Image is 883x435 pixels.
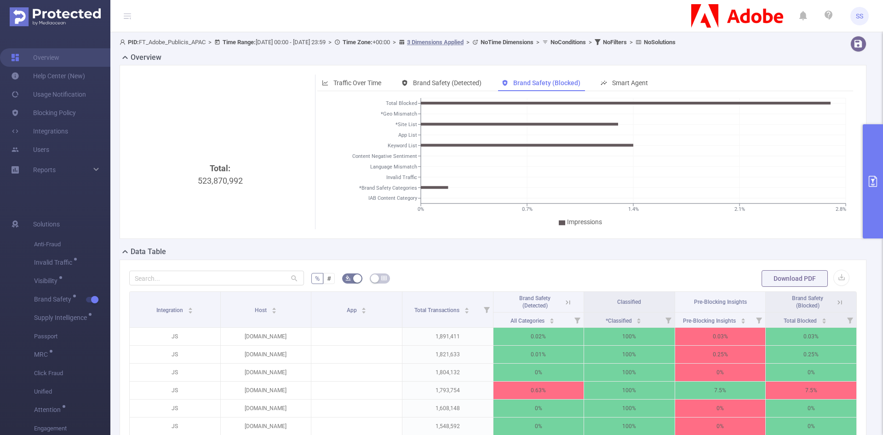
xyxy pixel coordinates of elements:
span: > [206,39,214,46]
i: icon: caret-down [464,310,469,313]
b: No Solutions [644,39,676,46]
tspan: 2.1% [734,206,745,212]
span: FT_Adobe_Publicis_APAC [DATE] 00:00 - [DATE] 23:59 +00:00 [120,39,676,46]
span: Brand Safety [34,296,75,302]
span: Reports [33,166,56,174]
button: Download PDF [762,270,828,287]
i: icon: caret-up [464,306,469,309]
u: 3 Dimensions Applied [407,39,464,46]
span: Brand Safety (Detected) [413,79,482,87]
p: 0.01% [493,346,584,363]
p: JS [130,328,220,345]
i: icon: user [120,39,128,45]
p: 100% [584,328,675,345]
i: icon: caret-down [550,320,555,323]
p: 0.25% [675,346,766,363]
span: Solutions [33,215,60,233]
div: Sort [549,317,555,322]
i: icon: caret-down [361,310,367,313]
i: icon: caret-up [271,306,276,309]
p: 0% [675,400,766,417]
p: 1,548,592 [402,418,493,435]
span: # [327,275,331,282]
b: No Filters [603,39,627,46]
i: icon: caret-down [636,320,642,323]
tspan: *Site List [396,122,417,128]
span: Traffic Over Time [333,79,381,87]
h2: Data Table [131,246,166,257]
p: [DOMAIN_NAME] [221,400,311,417]
span: > [390,39,399,46]
tspan: App List [398,132,417,138]
a: Usage Notification [11,85,86,104]
tspan: Language Mismatch [370,164,417,170]
span: Brand Safety (Detected) [519,295,550,309]
a: Overview [11,48,59,67]
span: All Categories [510,318,546,324]
p: 7.5% [766,382,856,399]
span: Impressions [567,218,602,226]
p: [DOMAIN_NAME] [221,328,311,345]
span: Supply Intelligence [34,314,90,321]
tspan: 0% [418,206,424,212]
b: No Time Dimensions [481,39,533,46]
b: Total: [210,163,230,173]
p: 0% [766,400,856,417]
span: Total Transactions [414,307,461,313]
p: JS [130,382,220,399]
span: > [326,39,334,46]
span: Classified [617,299,641,305]
span: Invalid Traffic [34,259,75,266]
span: % [315,275,320,282]
span: Click Fraud [34,364,110,383]
p: 100% [584,346,675,363]
p: JS [130,418,220,435]
p: 1,804,132 [402,364,493,381]
tspan: Content Negative Sentiment [352,153,417,159]
tspan: Keyword List [388,143,417,149]
span: > [586,39,595,46]
div: Sort [271,306,277,312]
span: Visibility [34,278,61,284]
i: Filter menu [480,292,493,327]
b: No Conditions [550,39,586,46]
i: Filter menu [752,313,765,327]
a: Blocking Policy [11,104,76,122]
p: 1,793,754 [402,382,493,399]
p: [DOMAIN_NAME] [221,364,311,381]
i: icon: caret-down [271,310,276,313]
i: icon: caret-down [822,320,827,323]
img: Protected Media [10,7,101,26]
span: Host [255,307,268,313]
p: 100% [584,400,675,417]
p: 0% [493,364,584,381]
b: Time Zone: [343,39,373,46]
span: App [347,307,358,313]
p: 1,608,148 [402,400,493,417]
tspan: *Brand Safety Categories [359,185,417,191]
p: 100% [584,382,675,399]
div: Sort [636,317,642,322]
h2: Overview [131,52,161,63]
a: Help Center (New) [11,67,85,85]
i: icon: caret-up [822,317,827,319]
a: Reports [33,161,56,179]
i: icon: caret-up [636,317,642,319]
tspan: Total Blocked [386,101,417,107]
i: icon: caret-up [550,317,555,319]
p: 0.25% [766,346,856,363]
span: Unified [34,383,110,401]
span: MRC [34,351,51,358]
span: > [533,39,542,46]
p: 0% [675,418,766,435]
span: > [627,39,636,46]
tspan: IAB Content Category [368,196,418,202]
span: Total Blocked [784,318,818,324]
tspan: 2.8% [836,206,846,212]
p: 0% [766,364,856,381]
p: [DOMAIN_NAME] [221,346,311,363]
i: icon: bg-colors [345,275,351,281]
div: Sort [464,306,470,312]
i: Filter menu [662,313,675,327]
i: Filter menu [843,313,856,327]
